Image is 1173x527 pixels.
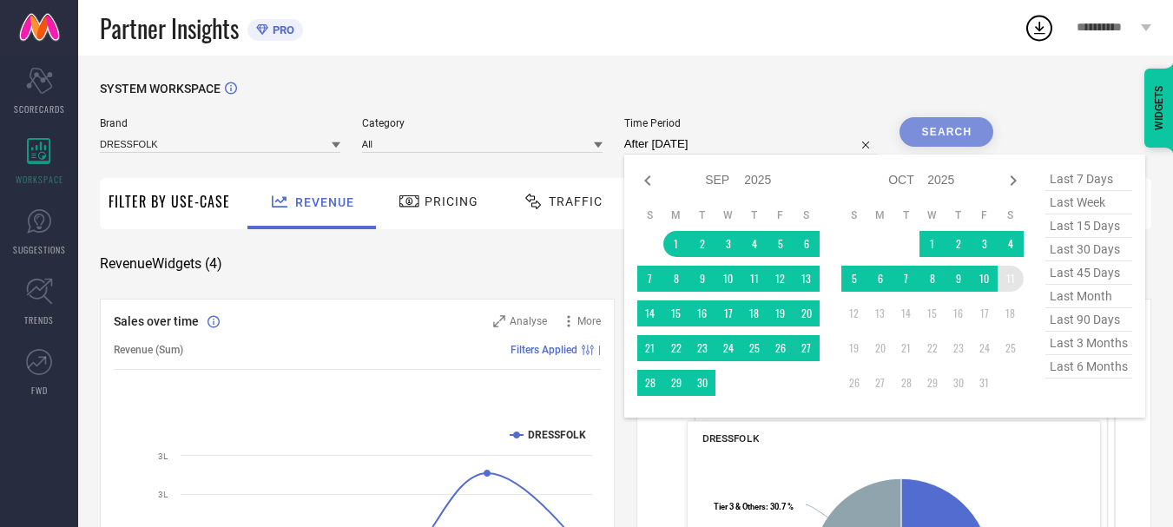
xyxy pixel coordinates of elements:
[946,300,972,326] td: Thu Oct 16 2025
[624,134,879,155] input: Select time period
[1024,12,1055,43] div: Open download list
[841,208,867,222] th: Sunday
[663,300,689,326] td: Mon Sep 15 2025
[946,335,972,361] td: Thu Oct 23 2025
[1045,168,1132,191] span: last 7 days
[946,370,972,396] td: Thu Oct 30 2025
[663,266,689,292] td: Mon Sep 08 2025
[510,315,547,327] span: Analyse
[919,335,946,361] td: Wed Oct 22 2025
[972,231,998,257] td: Fri Oct 03 2025
[425,194,478,208] span: Pricing
[841,335,867,361] td: Sun Oct 19 2025
[715,335,741,361] td: Wed Sep 24 2025
[794,266,820,292] td: Sat Sep 13 2025
[637,170,658,191] div: Previous month
[741,266,768,292] td: Thu Sep 11 2025
[1045,261,1132,285] span: last 45 days
[867,208,893,222] th: Monday
[624,117,879,129] span: Time Period
[972,208,998,222] th: Friday
[867,300,893,326] td: Mon Oct 13 2025
[689,300,715,326] td: Tue Sep 16 2025
[268,23,294,36] span: PRO
[689,266,715,292] td: Tue Sep 09 2025
[893,266,919,292] td: Tue Oct 07 2025
[100,117,340,129] span: Brand
[689,208,715,222] th: Tuesday
[946,231,972,257] td: Thu Oct 02 2025
[663,208,689,222] th: Monday
[919,370,946,396] td: Wed Oct 29 2025
[998,231,1024,257] td: Sat Oct 04 2025
[972,266,998,292] td: Fri Oct 10 2025
[841,300,867,326] td: Sun Oct 12 2025
[1045,191,1132,214] span: last week
[31,384,48,397] span: FWD
[919,300,946,326] td: Wed Oct 15 2025
[893,370,919,396] td: Tue Oct 28 2025
[893,300,919,326] td: Tue Oct 14 2025
[715,231,741,257] td: Wed Sep 03 2025
[714,502,794,511] text: : 30.7 %
[919,266,946,292] td: Wed Oct 08 2025
[1045,332,1132,355] span: last 3 months
[24,313,54,326] span: TRENDS
[663,370,689,396] td: Mon Sep 29 2025
[689,370,715,396] td: Tue Sep 30 2025
[1045,285,1132,308] span: last month
[972,335,998,361] td: Fri Oct 24 2025
[768,266,794,292] td: Fri Sep 12 2025
[998,300,1024,326] td: Sat Oct 18 2025
[1045,355,1132,379] span: last 6 months
[663,231,689,257] td: Mon Sep 01 2025
[972,370,998,396] td: Fri Oct 31 2025
[511,344,577,356] span: Filters Applied
[158,451,168,461] text: 3L
[794,300,820,326] td: Sat Sep 20 2025
[998,208,1024,222] th: Saturday
[100,10,239,46] span: Partner Insights
[637,335,663,361] td: Sun Sep 21 2025
[946,208,972,222] th: Thursday
[637,300,663,326] td: Sun Sep 14 2025
[1045,308,1132,332] span: last 90 days
[794,335,820,361] td: Sat Sep 27 2025
[841,266,867,292] td: Sun Oct 05 2025
[867,335,893,361] td: Mon Oct 20 2025
[972,300,998,326] td: Fri Oct 17 2025
[919,231,946,257] td: Wed Oct 01 2025
[1003,170,1024,191] div: Next month
[689,335,715,361] td: Tue Sep 23 2025
[577,315,601,327] span: More
[100,255,222,273] span: Revenue Widgets ( 4 )
[741,300,768,326] td: Thu Sep 18 2025
[768,231,794,257] td: Fri Sep 05 2025
[549,194,603,208] span: Traffic
[714,502,766,511] tspan: Tier 3 & Others
[528,429,586,441] text: DRESSFOLK
[14,102,65,115] span: SCORECARDS
[114,344,183,356] span: Revenue (Sum)
[702,432,759,445] span: DRESSFOLK
[794,208,820,222] th: Saturday
[598,344,601,356] span: |
[109,191,230,212] span: Filter By Use-Case
[158,490,168,499] text: 3L
[998,266,1024,292] td: Sat Oct 11 2025
[362,117,603,129] span: Category
[768,335,794,361] td: Fri Sep 26 2025
[715,208,741,222] th: Wednesday
[841,370,867,396] td: Sun Oct 26 2025
[946,266,972,292] td: Thu Oct 09 2025
[998,335,1024,361] td: Sat Oct 25 2025
[741,208,768,222] th: Thursday
[741,335,768,361] td: Thu Sep 25 2025
[768,208,794,222] th: Friday
[100,82,221,96] span: SYSTEM WORKSPACE
[867,370,893,396] td: Mon Oct 27 2025
[689,231,715,257] td: Tue Sep 02 2025
[893,208,919,222] th: Tuesday
[741,231,768,257] td: Thu Sep 04 2025
[16,173,63,186] span: WORKSPACE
